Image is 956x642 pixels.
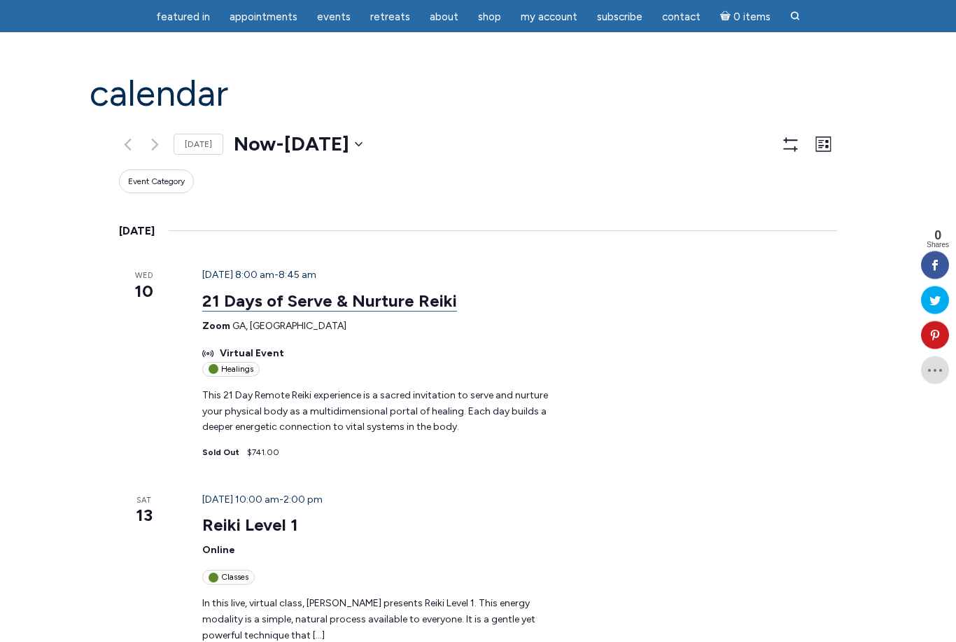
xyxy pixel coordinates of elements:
a: Previous Events [119,137,136,153]
span: GA, [GEOGRAPHIC_DATA] [232,321,346,333]
button: Event Category [119,170,194,195]
h1: Calendar [90,74,866,114]
span: 8:45 am [279,270,316,281]
span: Wed [119,271,169,283]
span: Zoom [202,321,230,333]
span: 0 [927,229,949,242]
time: [DATE] [119,223,155,241]
a: Shop [470,4,509,31]
span: [DATE] 10:00 am [202,494,279,506]
a: Appointments [221,4,306,31]
span: featured in [156,11,210,23]
span: About [430,11,458,23]
span: Events [317,11,351,23]
span: My Account [521,11,577,23]
span: Contact [662,11,701,23]
a: Events [309,4,359,31]
span: Subscribe [597,11,642,23]
a: Subscribe [589,4,651,31]
span: Virtual Event [220,347,284,363]
span: Shop [478,11,501,23]
a: [DATE] [174,134,223,156]
div: Classes [202,571,255,585]
time: - [202,494,323,506]
a: My Account [512,4,586,31]
span: [DATE] 8:00 am [202,270,274,281]
span: 2:00 pm [283,494,323,506]
span: - [276,131,284,159]
span: 0 items [733,12,771,22]
a: 21 Days of Serve & Nurture Reiki [202,291,457,312]
i: Cart [720,11,733,23]
a: featured in [148,4,218,31]
span: [DATE] [284,131,349,159]
div: Healings [202,363,260,377]
span: Sold Out [202,448,239,458]
a: Next Events [146,137,163,153]
a: Retreats [362,4,419,31]
span: Shares [927,242,949,249]
a: Reiki Level 1 [202,515,298,536]
p: This 21 Day Remote Reiki experience is a sacred invitation to serve and nurture your physical bod... [202,389,565,436]
span: Event Category [128,176,185,188]
a: Contact [654,4,709,31]
time: - [202,270,316,281]
span: Online [202,545,235,557]
span: 13 [119,504,169,528]
span: $741.00 [247,448,279,458]
span: Now [234,131,276,159]
a: About [421,4,467,31]
button: Now - [DATE] [234,131,363,159]
span: Appointments [230,11,297,23]
span: 10 [119,280,169,304]
span: Sat [119,496,169,508]
span: Retreats [370,11,410,23]
a: Cart0 items [712,2,779,31]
